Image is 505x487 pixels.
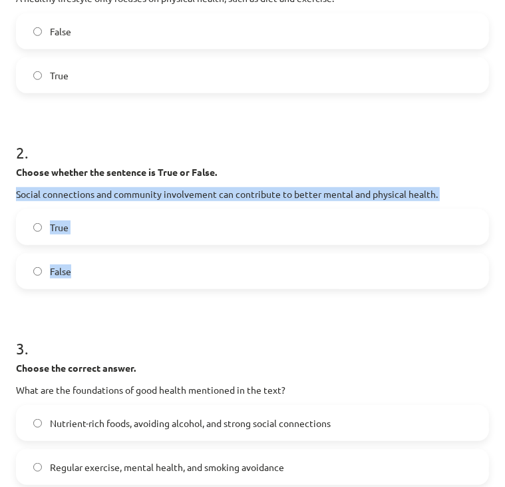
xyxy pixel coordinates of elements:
[33,419,42,428] input: Nutrient-rich foods, avoiding alcohol, and strong social connections
[50,264,71,278] span: False
[16,120,489,161] h1: 2 .
[33,27,42,36] input: False
[50,416,331,430] span: Nutrient-rich foods, avoiding alcohol, and strong social connections
[16,362,136,374] strong: Choose the correct answer.
[33,267,42,276] input: False
[50,25,71,39] span: False
[50,221,69,235] span: True
[16,316,489,357] h1: 3 .
[33,71,42,80] input: True
[50,69,69,83] span: True
[16,383,489,397] p: What are the foundations of good health mentioned in the text?
[33,223,42,232] input: True
[33,463,42,472] input: Regular exercise, mental health, and smoking avoidance
[16,166,217,178] strong: Choose whether the sentence is True or False.
[16,187,489,201] p: Social connections and community involvement can contribute to better mental and physical health.
[50,460,284,474] span: Regular exercise, mental health, and smoking avoidance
